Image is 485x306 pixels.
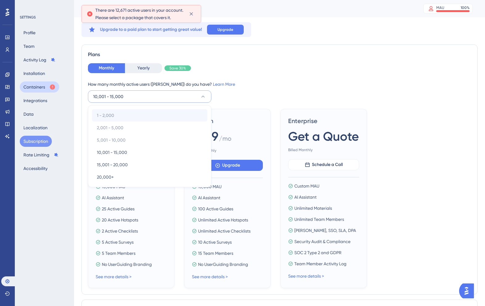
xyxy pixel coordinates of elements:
span: Upgrade [222,162,240,169]
span: No UserGuiding Branding [102,261,152,268]
span: Billed Monthly [288,147,359,152]
a: See more details > [288,274,324,279]
span: 5 Active Surveys [102,238,134,246]
a: See more details > [96,274,131,279]
button: 2,001 - 5,000 [92,122,207,134]
button: Upgrade [192,160,263,171]
span: 20,000+ [97,173,114,181]
span: 20 Active Hotspots [102,216,138,224]
a: Learn More [213,82,235,87]
button: Installation [20,68,49,79]
span: Unlimited Team Members [294,216,344,223]
button: Rate Limiting [20,149,62,160]
button: 10,001 - 15,000 [92,146,207,159]
div: Plans [88,51,471,58]
div: How many monthly active users ([PERSON_NAME]) do you have? [88,81,471,88]
button: Containers [20,81,59,93]
span: 2 Active Checklists [102,227,138,235]
button: 5,001 - 10,000 [92,134,207,146]
span: AI Assistant [294,193,317,201]
span: 100 Active Guides [198,205,233,213]
span: SOC 2 Type 2 and GDPR [294,249,342,256]
button: Schedule a Call [288,159,359,170]
button: Accessibility [20,163,51,174]
button: Activity Log [20,54,59,65]
div: SETTINGS [20,15,70,20]
span: [PERSON_NAME], SSO, SLA, DPA [294,227,356,234]
button: Team [20,41,38,52]
span: 15 Team Members [198,250,233,257]
div: 100 % [461,5,470,10]
span: Upgrade [218,27,233,32]
span: 15,001 - 20,000 [97,161,128,168]
span: 5 Team Members [102,250,135,257]
button: Data [20,109,37,120]
span: 10,001 - 15,000 [93,93,123,100]
a: See more details > [192,274,228,279]
span: There are 12,671 active users in your account. Please select a package that covers it. [95,6,184,21]
span: Growth [192,117,263,125]
button: Profile [20,27,39,38]
span: Unlimited Materials [294,205,332,212]
span: 10,001 - 15,000 [97,149,127,156]
span: Team Member Activity Log [294,260,346,267]
span: 25 Active Guides [102,205,135,213]
span: Enterprise [288,117,359,125]
span: Unlimited Active Hotspots [198,216,248,224]
button: 20,000+ [92,171,207,183]
span: 5,001 - 10,000 [97,136,126,144]
span: 10 Active Surveys [198,238,232,246]
button: Subscription [20,136,52,147]
span: No UserGuiding Branding [198,261,248,268]
button: Integrations [20,95,51,106]
button: Yearly [125,63,162,73]
div: MAU [436,5,444,10]
span: Get a Quote [288,128,359,145]
iframe: UserGuiding AI Assistant Launcher [459,282,478,300]
button: Localization [20,122,51,133]
span: AI Assistant [198,194,220,201]
span: 1 - 2,000 [97,112,114,119]
button: 1 - 2,000 [92,109,207,122]
span: AI Assistant [102,194,124,201]
span: Save 30% [169,66,186,71]
button: Monthly [88,63,125,73]
button: Upgrade [207,25,244,35]
span: Schedule a Call [312,161,343,168]
div: Subscription [81,4,408,13]
span: / mo [219,134,231,146]
span: 2,001 - 5,000 [97,124,123,131]
span: Unlimited Active Checklists [198,227,251,235]
span: Upgrade to a paid plan to start getting great value! [100,26,202,33]
span: Billed Monthly [192,148,263,153]
span: Custom MAU [294,182,319,190]
button: 10,001 - 15,000 [88,90,211,103]
span: Security Audit & Compliance [294,238,350,245]
button: 15,001 - 20,000 [92,159,207,171]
